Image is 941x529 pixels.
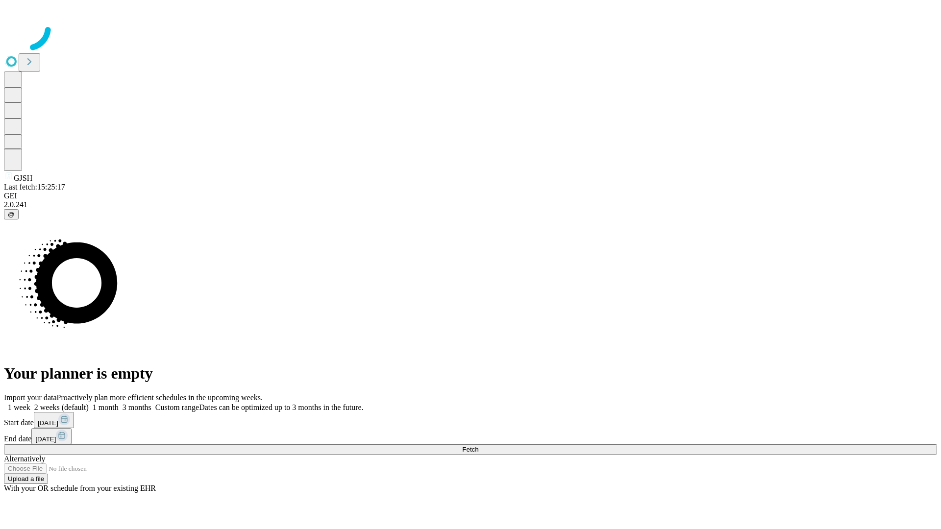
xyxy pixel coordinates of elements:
[4,192,937,200] div: GEI
[4,474,48,484] button: Upload a file
[4,484,156,492] span: With your OR schedule from your existing EHR
[31,428,72,444] button: [DATE]
[35,435,56,443] span: [DATE]
[4,428,937,444] div: End date
[34,412,74,428] button: [DATE]
[38,419,58,427] span: [DATE]
[123,403,151,411] span: 3 months
[4,412,937,428] div: Start date
[4,455,45,463] span: Alternatively
[4,444,937,455] button: Fetch
[462,446,478,453] span: Fetch
[4,393,57,402] span: Import your data
[8,211,15,218] span: @
[14,174,32,182] span: GJSH
[155,403,199,411] span: Custom range
[4,364,937,383] h1: Your planner is empty
[34,403,89,411] span: 2 weeks (default)
[93,403,119,411] span: 1 month
[4,200,937,209] div: 2.0.241
[57,393,263,402] span: Proactively plan more efficient schedules in the upcoming weeks.
[4,183,65,191] span: Last fetch: 15:25:17
[4,209,19,219] button: @
[8,403,30,411] span: 1 week
[199,403,363,411] span: Dates can be optimized up to 3 months in the future.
